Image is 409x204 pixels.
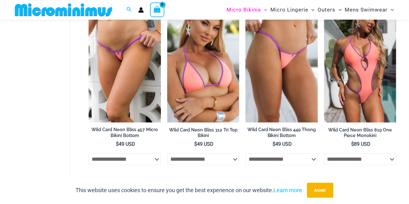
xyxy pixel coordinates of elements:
h2: Wild Card Neon Bliss 312 Tri Top Bikini [167,127,239,139]
a: View Shopping Cart, empty [150,2,164,17]
a: Account icon link [138,7,144,13]
bdi: 89 USD [351,141,370,147]
bdi: 49 USD [116,141,135,147]
img: Wild Card Neon Bliss 819 One Piece 04 [324,14,396,123]
span: Micro Bikinis [227,2,261,18]
a: Mens SwimwearMenu ToggleMenu Toggle [343,2,396,18]
a: Wild Card Neon Bliss 819 One Piece Monokini [324,127,396,141]
span: $ [194,141,197,147]
span: $ [351,141,354,147]
a: Micro BikinisMenu ToggleMenu Toggle [225,2,269,18]
a: Wild Card Neon Bliss 312 Top 03Wild Card Neon Bliss 312 Top 457 Micro 02Wild Card Neon Bliss 312 ... [167,14,239,123]
a: OutersMenu ToggleMenu Toggle [316,2,343,18]
img: Wild Card Neon Bliss 449 Thong 01 [246,14,318,123]
img: Wild Card Neon Bliss 312 Top 03 [167,14,239,123]
span: Mens Swimwear [345,2,388,18]
span: Menu Toggle [388,2,394,18]
a: Wild Card Neon Bliss 449 Thong 01Wild Card Neon Bliss 449 Thong 02Wild Card Neon Bliss 449 Thong 02 [246,14,318,123]
h2: Wild Card Neon Bliss 449 Thong Bikini Bottom [246,127,318,138]
a: Wild Card Neon Bliss 312 Tri Top Bikini [167,127,239,141]
button: Accept [307,183,333,198]
a: Learn more [274,187,302,193]
a: Wild Card Neon Bliss 457 Micro Bikini Bottom [89,127,161,141]
span: Menu Toggle [261,2,267,18]
bdi: 49 USD [273,141,292,147]
a: Micro LingerieMenu ToggleMenu Toggle [269,2,316,18]
span: Micro Lingerie [270,2,308,18]
p: This website uses cookies to ensure you get the best experience on our website. [76,186,302,195]
a: Search icon link [126,6,132,14]
h2: Wild Card Neon Bliss 457 Micro Bikini Bottom [89,127,161,138]
span: Menu Toggle [308,2,315,18]
span: Outers [318,2,336,18]
img: MM SHOP LOGO FLAT [12,3,115,17]
nav: Site Navigation [224,1,397,19]
span: Menu Toggle [336,2,342,18]
img: Wild Card Neon Bliss 312 Top 457 Micro 04 [89,14,161,123]
bdi: 49 USD [194,141,214,147]
h2: Wild Card Neon Bliss 819 One Piece Monokini [324,127,396,139]
a: Wild Card Neon Bliss 312 Top 457 Micro 04Wild Card Neon Bliss 312 Top 457 Micro 05Wild Card Neon ... [89,14,161,123]
a: Wild Card Neon Bliss 449 Thong Bikini Bottom [246,127,318,141]
a: Wild Card Neon Bliss 819 One Piece 04Wild Card Neon Bliss 819 One Piece 05Wild Card Neon Bliss 81... [324,14,396,123]
span: $ [116,141,119,147]
span: $ [273,141,276,147]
